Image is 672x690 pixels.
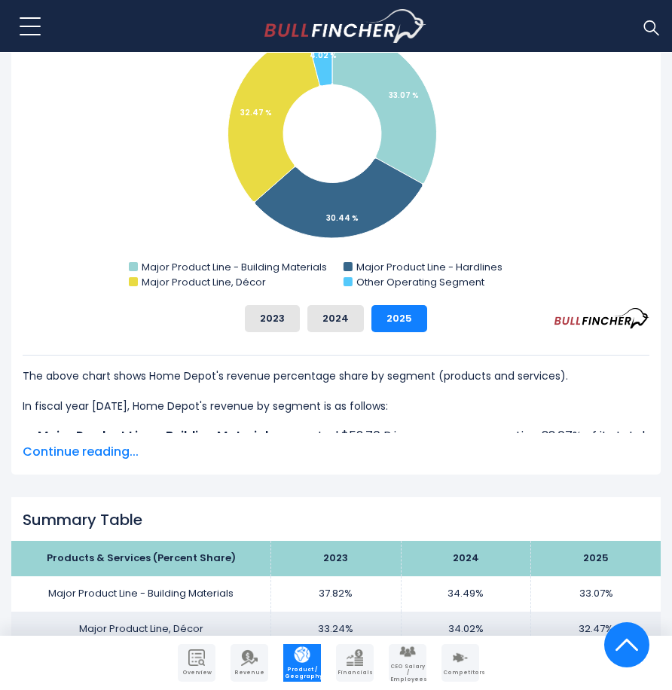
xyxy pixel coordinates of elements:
span: Competitors [443,670,478,676]
div: The for Home Depot is the Major Product Line - Building Materials, which represents 33.07% of its... [23,355,649,608]
tspan: 30.44 % [326,212,359,224]
th: 2024 [401,541,530,576]
th: Products & Services (Percent Share) [11,541,271,576]
span: CEO Salary / Employees [390,664,425,682]
a: Company Revenue [231,644,268,682]
td: 32.47% [531,612,661,647]
tspan: 33.07 % [389,90,419,101]
li: generated $52.76 B in revenue, representing 33.07% of its total revenue. [23,427,649,463]
b: Major Product Line - Building Materials [38,427,275,444]
td: Major Product Line - Building Materials [11,576,271,612]
text: Other Operating Segment [356,275,484,289]
tspan: 32.47 % [240,107,272,118]
img: bullfincher logo [264,9,426,44]
a: Company Financials [336,644,374,682]
td: 33.24% [271,612,401,647]
span: Financials [338,670,372,676]
a: Company Product/Geography [283,644,321,682]
th: 2023 [271,541,401,576]
a: Company Competitors [441,644,479,682]
p: In fiscal year [DATE], Home Depot's revenue by segment is as follows: [23,397,649,415]
h2: Summary Table [23,511,649,529]
span: Continue reading... [23,443,649,461]
a: Go to homepage [264,9,426,44]
p: The above chart shows Home Depot's revenue percentage share by segment (products and services). [23,367,649,385]
span: Overview [179,670,214,676]
a: Company Overview [178,644,215,682]
td: Major Product Line, Décor [11,612,271,647]
td: 33.07% [531,576,661,612]
button: 2023 [245,305,300,332]
span: Revenue [232,670,267,676]
span: Product / Geography [285,667,319,679]
td: 34.02% [401,612,530,647]
text: Major Product Line, Décor [142,275,266,289]
text: Major Product Line - Hardlines [356,260,502,274]
tspan: 4.02 % [310,50,337,61]
a: Company Employees [389,644,426,682]
button: 2025 [371,305,427,332]
td: 37.82% [271,576,401,612]
th: 2025 [531,541,661,576]
td: 34.49% [401,576,530,612]
text: Major Product Line - Building Materials [142,260,327,274]
button: 2024 [307,305,364,332]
